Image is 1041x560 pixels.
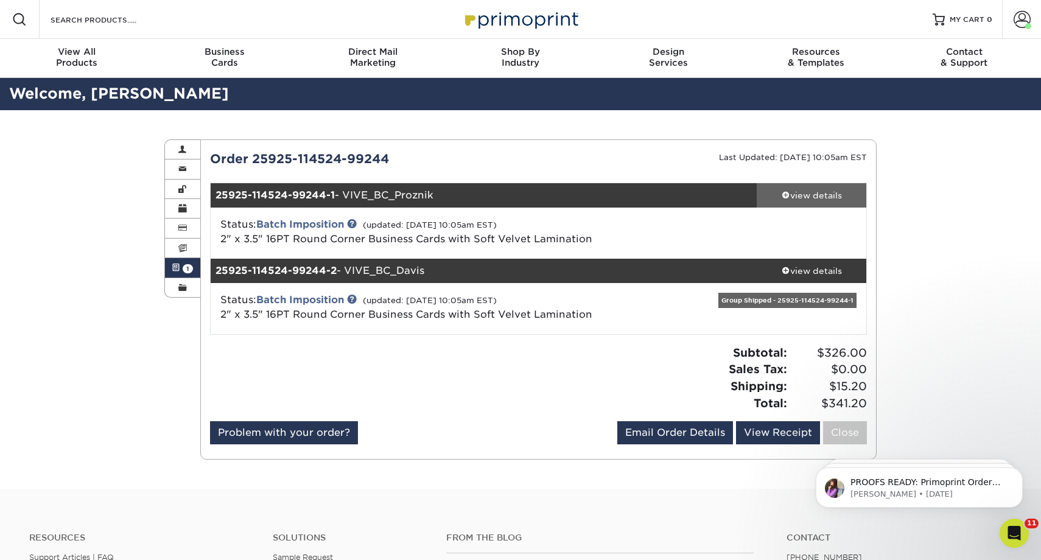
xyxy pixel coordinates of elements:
[446,533,754,543] h4: From the Blog
[987,15,992,24] span: 0
[220,233,592,245] a: 2" x 3.5" 16PT Round Corner Business Cards with Soft Velvet Lamination
[757,183,866,208] a: view details
[797,442,1041,527] iframe: Intercom notifications message
[733,346,787,359] strong: Subtotal:
[890,39,1038,78] a: Contact& Support
[210,421,358,444] a: Problem with your order?
[890,46,1038,57] span: Contact
[754,396,787,410] strong: Total:
[1025,519,1039,528] span: 11
[757,265,866,277] div: view details
[823,421,867,444] a: Close
[216,189,335,201] strong: 25925-114524-99244-1
[736,421,820,444] a: View Receipt
[165,258,200,278] a: 1
[594,46,742,57] span: Design
[791,395,867,412] span: $341.20
[791,345,867,362] span: $326.00
[151,46,299,57] span: Business
[594,39,742,78] a: DesignServices
[201,150,539,168] div: Order 25925-114524-99244
[742,46,890,57] span: Resources
[211,293,648,322] div: Status:
[151,46,299,68] div: Cards
[256,219,344,230] a: Batch Imposition
[273,533,428,543] h4: Solutions
[363,220,497,229] small: (updated: [DATE] 10:05am EST)
[220,309,592,320] a: 2" x 3.5" 16PT Round Corner Business Cards with Soft Velvet Lamination
[151,39,299,78] a: BusinessCards
[719,153,867,162] small: Last Updated: [DATE] 10:05am EST
[211,259,757,283] div: - VIVE_BC_Davis
[729,362,787,376] strong: Sales Tax:
[211,183,757,208] div: - VIVE_BC_Proznik
[890,46,1038,68] div: & Support
[1000,519,1029,548] iframe: Intercom live chat
[742,46,890,68] div: & Templates
[617,421,733,444] a: Email Order Details
[363,296,497,305] small: (updated: [DATE] 10:05am EST)
[29,533,254,543] h4: Resources
[950,15,984,25] span: MY CART
[299,39,447,78] a: Direct MailMarketing
[460,6,581,32] img: Primoprint
[183,264,193,273] span: 1
[594,46,742,68] div: Services
[3,46,151,68] div: Products
[3,46,151,57] span: View All
[49,12,168,27] input: SEARCH PRODUCTS.....
[216,265,337,276] strong: 25925-114524-99244-2
[447,46,595,68] div: Industry
[211,217,648,247] div: Status:
[447,46,595,57] span: Shop By
[791,361,867,378] span: $0.00
[791,378,867,395] span: $15.20
[447,39,595,78] a: Shop ByIndustry
[53,47,210,58] p: Message from Erica, sent 6d ago
[256,294,344,306] a: Batch Imposition
[299,46,447,68] div: Marketing
[787,533,1012,543] a: Contact
[742,39,890,78] a: Resources& Templates
[757,189,866,201] div: view details
[53,35,208,263] span: PROOFS READY: Primoprint Order 25925-114524-99244 Thank you for placing your print order with Pri...
[757,259,866,283] a: view details
[299,46,447,57] span: Direct Mail
[718,293,857,308] div: Group Shipped - 25925-114524-99244-1
[3,39,151,78] a: View AllProducts
[731,379,787,393] strong: Shipping:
